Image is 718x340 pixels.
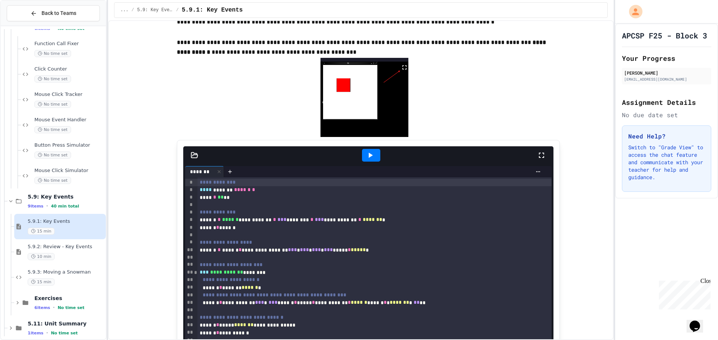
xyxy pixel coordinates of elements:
span: Exercises [34,295,104,302]
div: Chat with us now!Close [3,3,52,47]
span: No time set [34,75,71,82]
span: 15 min [28,278,55,286]
div: My Account [621,3,644,20]
iframe: chat widget [687,310,711,333]
span: Click Counter [34,66,104,72]
h2: Assignment Details [622,97,711,107]
span: / [132,7,134,13]
button: Back to Teams [7,5,100,21]
span: 9 items [28,204,43,209]
span: 5.9: Key Events [28,193,104,200]
span: No time set [58,305,85,310]
span: Back to Teams [42,9,76,17]
div: [EMAIL_ADDRESS][DOMAIN_NAME] [624,77,709,82]
span: No time set [34,101,71,108]
h3: Need Help? [628,132,705,141]
p: Switch to "Grade View" to access the chat feature and communicate with your teacher for help and ... [628,144,705,181]
span: 5.9.3: Moving a Snowman [28,269,104,275]
iframe: chat widget [656,278,711,309]
div: No due date set [622,110,711,119]
span: / [176,7,179,13]
span: 6 items [34,305,50,310]
span: 5.11: Unit Summary [28,320,104,327]
span: • [46,330,48,336]
span: 5.9: Key Events [137,7,173,13]
span: Button Press Simulator [34,142,104,149]
span: Mouse Event Handler [34,117,104,123]
span: 10 min [28,253,55,260]
span: 5.9.1: Key Events [182,6,243,15]
span: No time set [34,177,71,184]
span: 15 min [28,228,55,235]
span: • [53,305,55,311]
span: No time set [34,126,71,133]
span: ... [120,7,129,13]
span: 1 items [28,331,43,336]
span: 5.9.2: Review - Key Events [28,244,104,250]
span: 5.9.1: Key Events [28,218,104,225]
span: No time set [51,331,78,336]
span: • [46,203,48,209]
span: Mouse Click Tracker [34,91,104,98]
span: 40 min total [51,204,79,209]
span: No time set [34,50,71,57]
h1: APCSP F25 - Block 3 [622,30,707,41]
div: [PERSON_NAME] [624,69,709,76]
span: Function Call Fixer [34,41,104,47]
span: Mouse Click Simulator [34,168,104,174]
span: No time set [34,152,71,159]
h2: Your Progress [622,53,711,63]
